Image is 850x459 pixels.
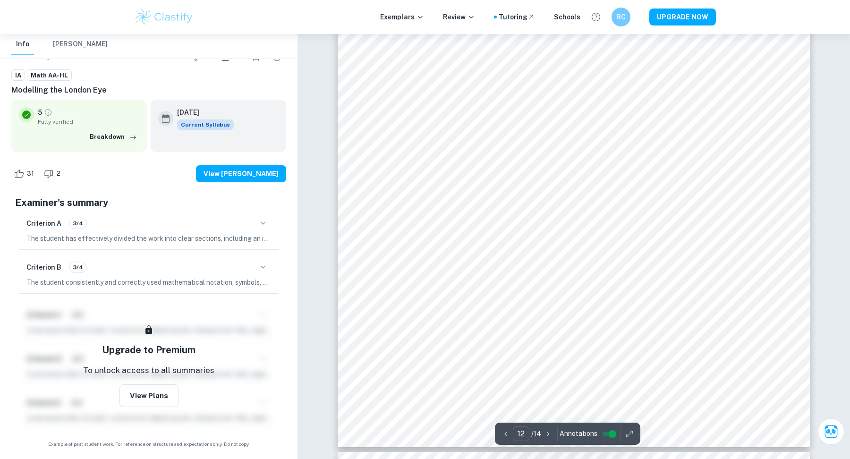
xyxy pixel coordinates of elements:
span: 3/4 [69,263,86,272]
h6: RC [616,12,627,22]
button: Help and Feedback [588,9,604,25]
span: 2 [51,169,66,178]
span: Fully verified [38,118,139,126]
button: [PERSON_NAME] [53,34,108,55]
a: Math AA-HL [27,69,72,81]
span: 3/4 [69,219,86,228]
span: 31 [22,169,39,178]
span: IA [12,71,25,80]
p: / 14 [531,429,541,439]
h5: Upgrade to Premium [102,343,195,357]
p: Review [443,12,475,22]
h6: Modelling the London Eye [11,85,286,96]
button: UPGRADE NOW [649,8,716,25]
a: IA [11,69,25,81]
a: Tutoring [499,12,535,22]
button: Breakdown [87,130,139,144]
button: View [PERSON_NAME] [196,165,286,182]
button: View Plans [119,384,178,407]
h5: Examiner's summary [15,195,282,210]
img: Clastify logo [134,8,194,26]
div: Dislike [41,166,66,181]
a: Schools [554,12,580,22]
p: The student consistently and correctly used mathematical notation, symbols, and terminology throu... [26,277,271,288]
p: 5 [38,107,42,118]
h6: [DATE] [177,107,226,118]
a: Grade fully verified [44,108,52,117]
p: The student has effectively divided the work into clear sections, including an introduction, body... [26,233,271,244]
h6: Criterion B [26,262,61,272]
h6: Criterion A [26,218,61,229]
span: Math AA-HL [27,71,71,80]
p: Exemplars [380,12,424,22]
button: Info [11,34,34,55]
button: RC [612,8,630,26]
span: Example of past student work. For reference on structure and expectations only. Do not copy. [11,441,286,448]
div: This exemplar is based on the current syllabus. Feel free to refer to it for inspiration/ideas wh... [177,119,234,130]
div: Like [11,166,39,181]
span: Current Syllabus [177,119,234,130]
button: Ask Clai [818,418,844,445]
span: Annotations [560,429,597,439]
p: To unlock access to all summaries [83,365,214,377]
